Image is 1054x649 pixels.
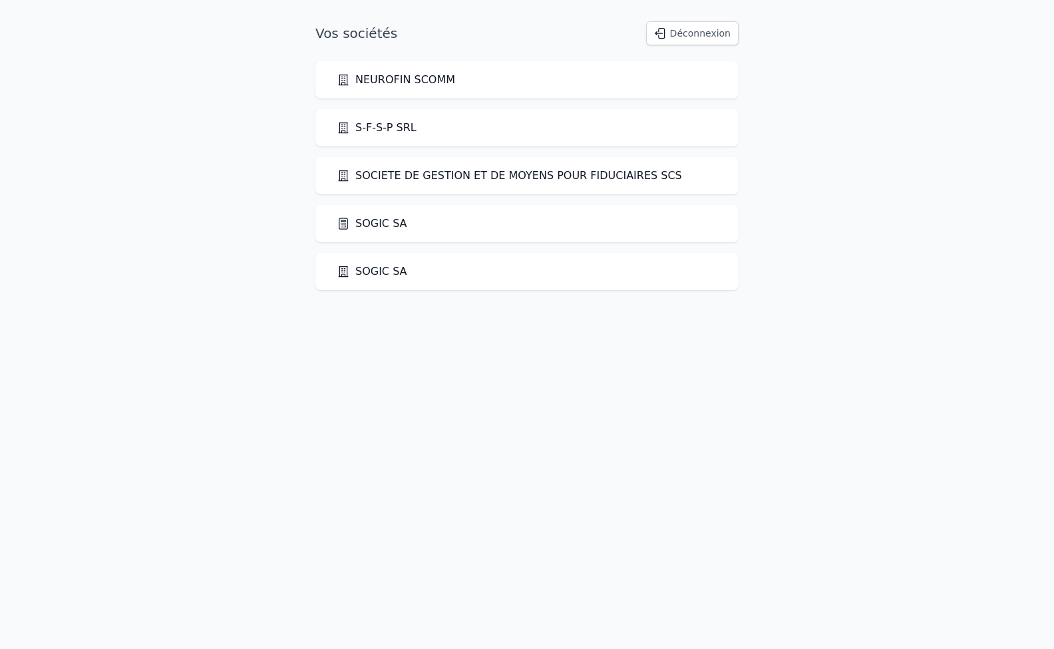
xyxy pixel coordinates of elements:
[337,216,407,232] a: SOGIC SA
[337,168,682,184] a: SOCIETE DE GESTION ET DE MOYENS POUR FIDUCIAIRES SCS
[315,24,397,43] h1: Vos sociétés
[646,21,739,45] button: Déconnexion
[337,120,417,136] a: S-F-S-P SRL
[337,264,407,280] a: SOGIC SA
[337,72,455,88] a: NEUROFIN SCOMM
